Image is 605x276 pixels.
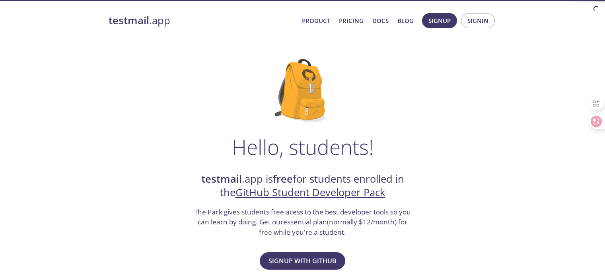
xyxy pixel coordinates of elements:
[302,15,330,26] a: Product
[109,14,296,27] a: testmail.app
[467,15,488,26] span: Signin
[372,15,389,26] a: Docs
[428,15,451,26] span: Signup
[422,13,457,28] button: Signup
[235,185,385,199] a: GitHub Student Developer Pack
[273,172,293,186] strong: free
[283,217,327,226] a: essential plan
[275,59,330,122] img: github-student-backpack.png
[193,172,412,200] h2: .app is for students enrolled in the
[339,15,364,26] a: Pricing
[260,252,345,270] button: Signup with GitHub
[193,207,412,237] h3: The Pack gives students free acess to the best developer tools so you can learn by doing. Get our...
[268,255,337,266] span: Signup with GitHub
[201,172,242,186] strong: testmail
[232,135,374,159] h1: Hello, students!
[397,15,414,26] a: Blog
[109,14,149,27] strong: testmail
[461,13,495,28] button: Signin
